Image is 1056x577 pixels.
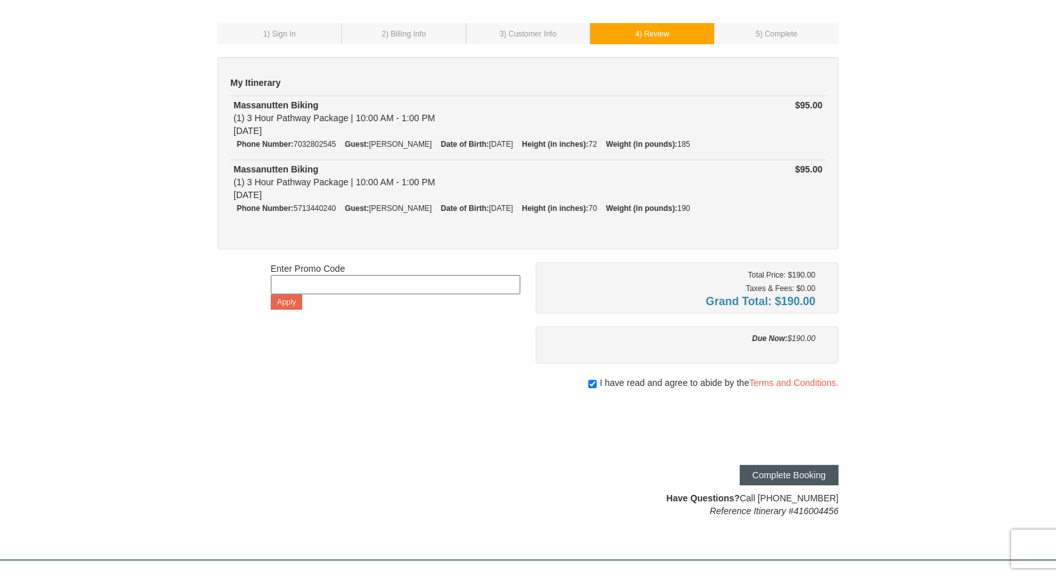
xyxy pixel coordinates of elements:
[345,140,432,149] small: [PERSON_NAME]
[522,204,597,213] small: 70
[752,334,787,343] strong: Due Now:
[230,76,826,89] h5: My Itinerary
[740,465,839,485] button: Complete Booking
[271,294,303,310] button: Apply
[606,204,677,213] strong: Weight (in pounds):
[756,29,797,38] small: 5
[441,140,513,149] small: [DATE]
[667,493,740,503] strong: Have Questions?
[382,29,426,38] small: 2
[710,506,839,516] em: Reference Itinerary #416004456
[234,163,720,201] div: (1) 3 Hour Pathway Package | 10:00 AM - 1:00 PM [DATE]
[237,204,336,213] small: 5713440240
[795,164,822,174] strong: $95.00
[234,164,318,174] strong: Massanutten Biking
[536,492,839,517] div: Call [PHONE_NUMBER]
[504,29,556,38] span: ) Customer Info
[234,100,318,110] strong: Massanutten Biking
[268,29,296,38] span: ) Sign In
[441,140,489,149] strong: Date of Birth:
[263,29,296,38] small: 1
[640,29,669,38] span: ) Review
[237,204,294,213] strong: Phone Number:
[795,100,822,110] strong: $95.00
[606,140,677,149] strong: Weight (in pounds):
[386,29,426,38] span: ) Billing Info
[441,204,489,213] strong: Date of Birth:
[635,29,669,38] small: 4
[345,204,370,213] strong: Guest:
[237,140,294,149] strong: Phone Number:
[600,376,839,389] span: I have read and agree to abide by the
[234,99,720,137] div: (1) 3 Hour Pathway Package | 10:00 AM - 1:00 PM [DATE]
[345,204,432,213] small: [PERSON_NAME]
[749,378,839,388] a: Terms and Conditions.
[271,262,520,310] div: Enter Promo Code
[522,140,589,149] strong: Height (in inches):
[500,29,557,38] small: 3
[545,295,815,308] h4: Grand Total: $190.00
[606,140,690,149] small: 185
[522,204,589,213] strong: Height (in inches):
[760,29,797,38] span: ) Complete
[441,204,513,213] small: [DATE]
[643,402,839,452] iframe: reCAPTCHA
[748,271,815,280] small: Total Price: $190.00
[746,284,815,293] small: Taxes & Fees: $0.00
[606,204,690,213] small: 190
[522,140,597,149] small: 72
[237,140,336,149] small: 7032802545
[545,332,815,345] div: $190.00
[345,140,370,149] strong: Guest:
